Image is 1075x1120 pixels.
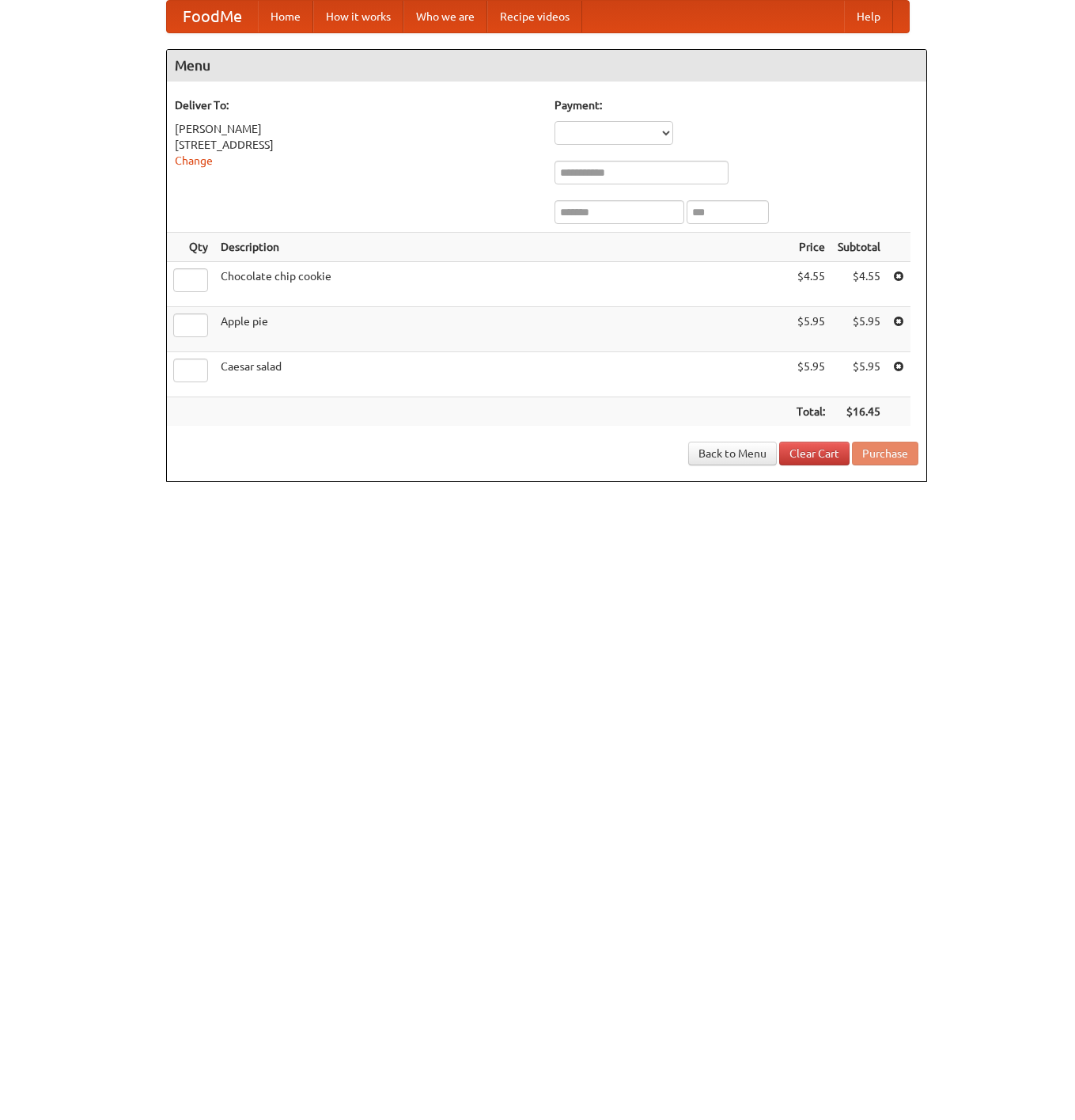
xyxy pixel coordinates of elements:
[790,352,831,397] td: $5.95
[831,397,887,427] th: $16.45
[214,262,790,307] td: Chocolate chip cookie
[852,442,918,465] button: Purchase
[167,233,214,262] th: Qty
[831,307,887,352] td: $5.95
[175,137,539,153] div: [STREET_ADDRESS]
[790,307,831,352] td: $5.95
[214,233,790,262] th: Description
[790,233,831,262] th: Price
[831,262,887,307] td: $4.55
[313,1,403,32] a: How it works
[688,442,777,465] a: Back to Menu
[831,352,887,397] td: $5.95
[487,1,582,32] a: Recipe videos
[555,97,918,113] h5: Payment:
[214,307,790,352] td: Apple pie
[175,97,539,113] h5: Deliver To:
[831,233,887,262] th: Subtotal
[790,397,831,427] th: Total:
[214,352,790,397] td: Caesar salad
[258,1,313,32] a: Home
[779,442,850,465] a: Clear Cart
[167,50,926,82] h4: Menu
[167,1,258,32] a: FoodMe
[844,1,893,32] a: Help
[403,1,487,32] a: Who we are
[790,262,831,307] td: $4.55
[175,154,213,167] a: Change
[175,121,539,137] div: [PERSON_NAME]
